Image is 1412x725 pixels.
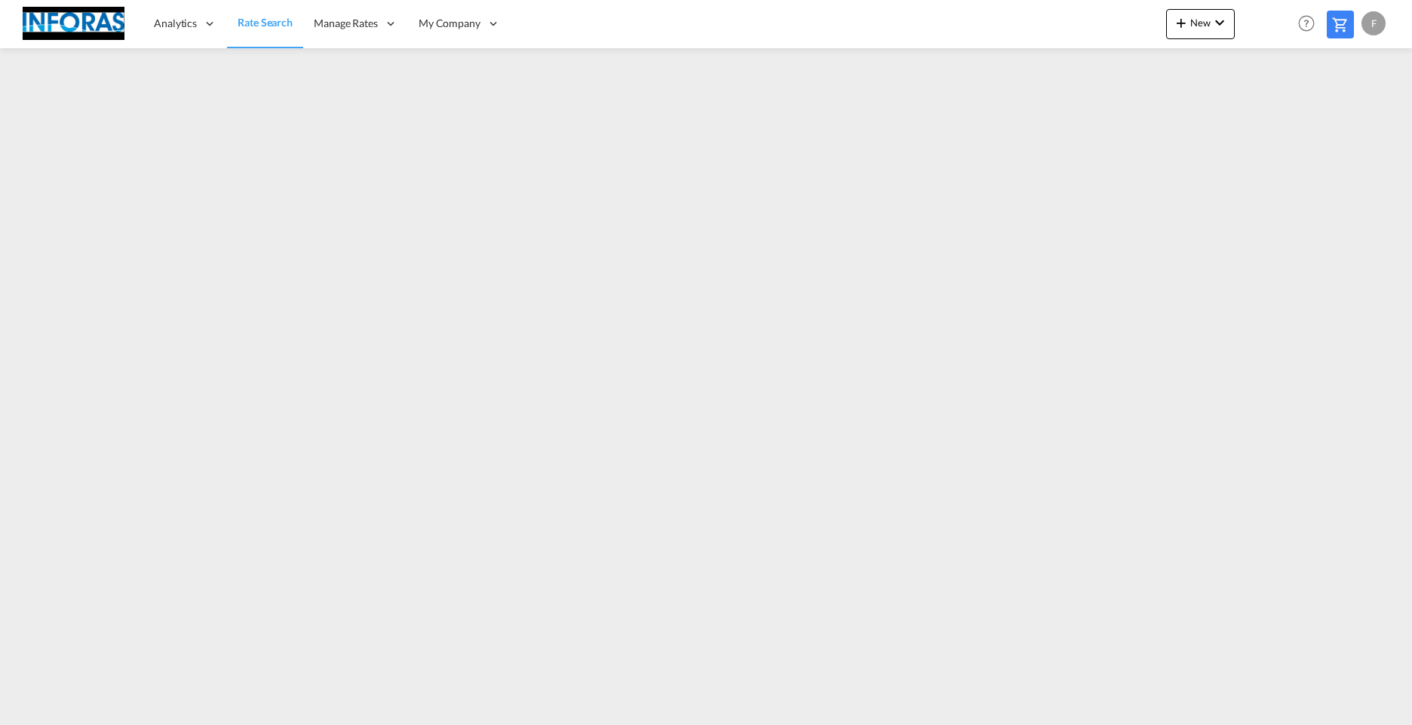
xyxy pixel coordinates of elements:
[1166,9,1235,39] button: icon-plus 400-fgNewicon-chevron-down
[1172,17,1229,29] span: New
[1172,14,1190,32] md-icon: icon-plus 400-fg
[154,16,197,31] span: Analytics
[1361,11,1386,35] div: F
[238,16,293,29] span: Rate Search
[314,16,378,31] span: Manage Rates
[23,7,124,41] img: eff75c7098ee11eeb65dd1c63e392380.jpg
[1294,11,1319,36] span: Help
[1294,11,1327,38] div: Help
[1211,14,1229,32] md-icon: icon-chevron-down
[419,16,480,31] span: My Company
